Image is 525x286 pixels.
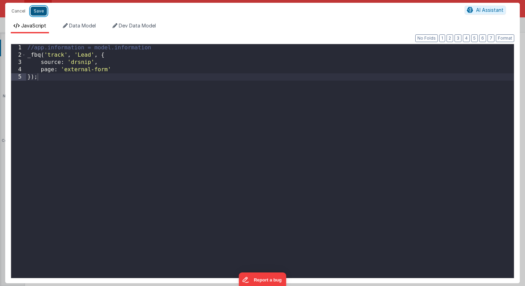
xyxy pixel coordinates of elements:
[119,23,156,28] span: Dev Data Model
[415,34,438,42] button: No Folds
[476,7,503,13] span: AI Assistant
[31,7,47,16] button: Save
[463,34,470,42] button: 4
[471,34,478,42] button: 5
[479,34,486,42] button: 6
[21,23,46,28] span: JavaScript
[487,34,494,42] button: 7
[11,59,26,66] div: 3
[465,6,506,15] button: AI Assistant
[8,6,29,16] button: Cancel
[11,51,26,59] div: 2
[11,44,26,51] div: 1
[455,34,461,42] button: 3
[439,34,445,42] button: 1
[447,34,453,42] button: 2
[11,66,26,73] div: 4
[11,73,26,81] div: 5
[496,34,514,42] button: Format
[69,23,96,28] span: Data Model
